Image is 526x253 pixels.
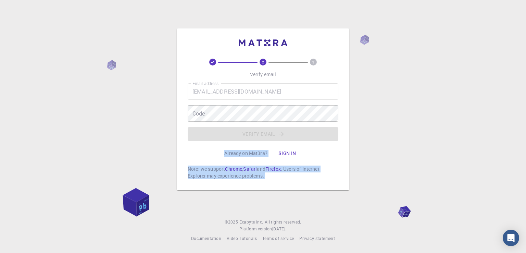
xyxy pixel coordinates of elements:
[239,219,263,226] a: Exabyte Inc.
[243,166,257,172] a: Safari
[265,219,301,226] span: All rights reserved.
[262,236,294,241] span: Terms of service
[239,226,272,232] span: Platform version
[273,146,302,160] button: Sign in
[191,236,221,241] span: Documentation
[272,226,287,231] span: [DATE] .
[227,236,257,241] span: Video Tutorials
[225,219,239,226] span: © 2025
[262,235,294,242] a: Terms of service
[299,235,335,242] a: Privacy statement
[191,235,221,242] a: Documentation
[188,166,338,179] p: Note: we support , and . Users of Internet Explorer may experience problems.
[225,166,242,172] a: Chrome
[312,60,314,64] text: 3
[250,71,276,78] p: Verify email
[239,219,263,225] span: Exabyte Inc.
[272,226,287,232] a: [DATE].
[227,235,257,242] a: Video Tutorials
[262,60,264,64] text: 2
[224,150,267,157] p: Already on Mat3ra?
[299,236,335,241] span: Privacy statement
[503,230,519,246] div: Open Intercom Messenger
[192,81,218,86] label: Email address
[265,166,281,172] a: Firefox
